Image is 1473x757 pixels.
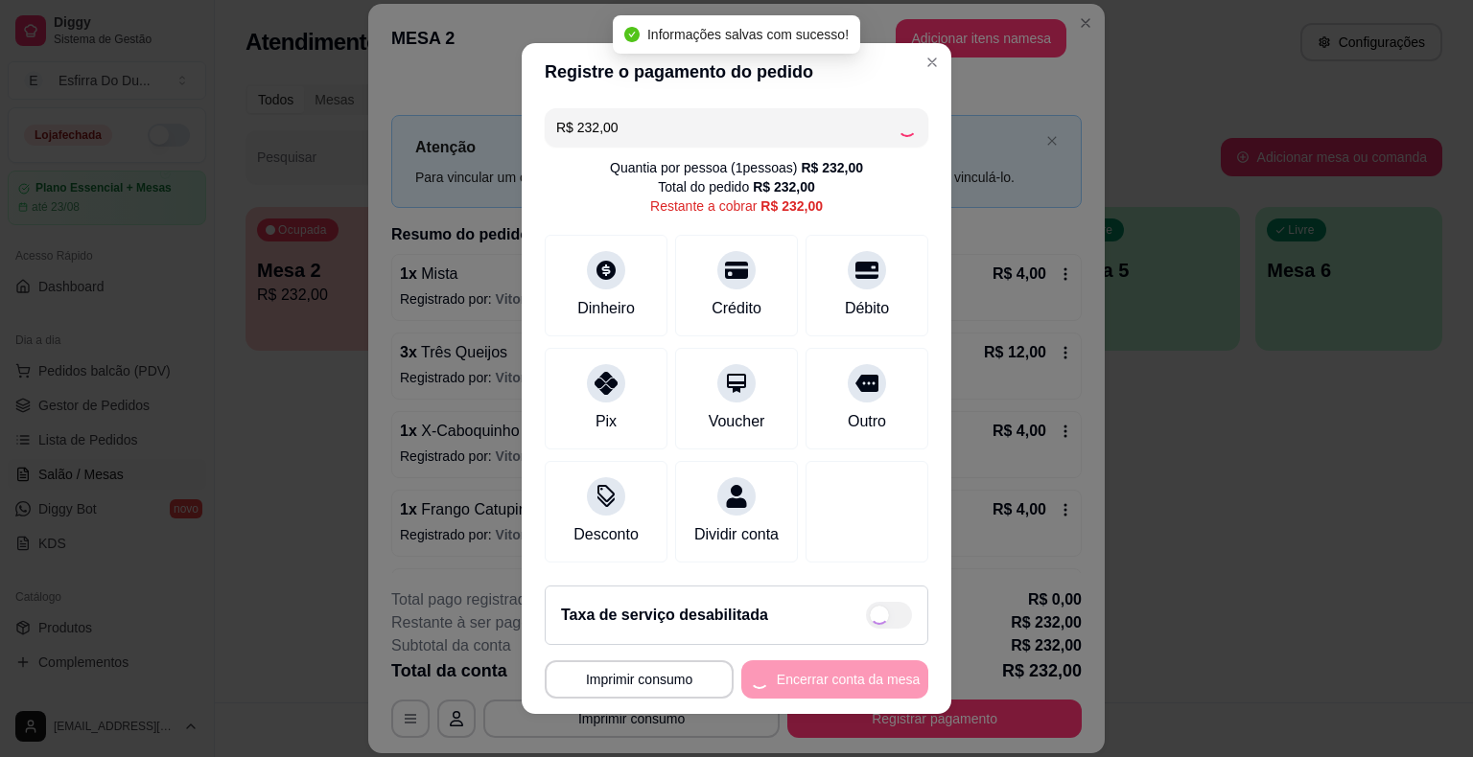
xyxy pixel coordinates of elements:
div: Voucher [709,410,765,433]
div: Débito [845,297,889,320]
header: Registre o pagamento do pedido [522,43,951,101]
div: Desconto [573,523,639,546]
input: Ex.: hambúrguer de cordeiro [556,108,898,147]
div: Total do pedido [658,177,815,196]
div: R$ 232,00 [801,158,863,177]
div: Dividir conta [694,523,779,546]
div: Dinheiro [577,297,635,320]
button: Imprimir consumo [545,660,734,699]
span: Informações salvas com sucesso! [647,27,849,42]
div: Crédito [712,297,761,320]
span: check-circle [624,27,640,42]
div: R$ 232,00 [760,196,823,216]
div: Outro [848,410,886,433]
div: R$ 232,00 [753,177,815,196]
div: Quantia por pessoa ( 1 pessoas) [610,158,863,177]
div: Pix [596,410,617,433]
div: Loading [898,118,917,137]
button: Close [917,47,947,78]
div: Restante a cobrar [650,196,823,216]
h2: Taxa de serviço desabilitada [561,604,768,627]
